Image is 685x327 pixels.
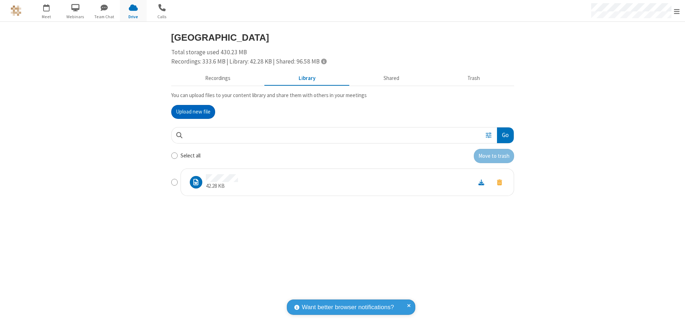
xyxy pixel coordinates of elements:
p: You can upload files to your content library and share them with others in your meetings [171,91,514,100]
button: Upload new file [171,105,215,119]
span: Calls [149,14,176,20]
a: Download file [472,178,491,186]
div: Recordings: 333.6 MB | Library: 42.28 KB | Shared: 96.58 MB [171,57,514,66]
span: Drive [120,14,147,20]
button: Trash [433,72,514,85]
h3: [GEOGRAPHIC_DATA] [171,32,514,42]
button: Move to trash [474,149,514,163]
button: Move to trash [491,177,508,187]
span: Webinars [62,14,89,20]
span: Team Chat [91,14,118,20]
span: Meet [33,14,60,20]
button: Content library [265,72,350,85]
button: Go [497,127,513,144]
span: Want better browser notifications? [302,303,394,312]
span: Totals displayed include files that have been moved to the trash. [321,58,326,64]
div: Total storage used 430.23 MB [171,48,514,66]
button: Recorded meetings [171,72,265,85]
button: Shared during meetings [350,72,433,85]
img: QA Selenium DO NOT DELETE OR CHANGE [11,5,21,16]
p: 42.28 KB [206,182,238,190]
label: Select all [181,152,201,160]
